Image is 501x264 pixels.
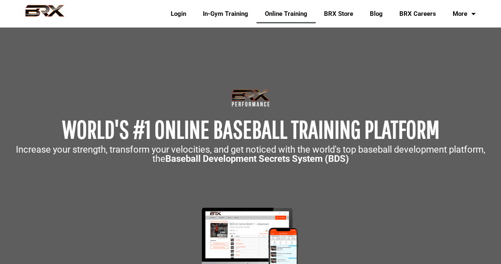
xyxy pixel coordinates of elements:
[230,88,271,108] img: Transparent-Black-BRX-Logo-White-Performance
[4,145,497,163] p: Increase your strength, transform your velocities, and get noticed with the world's top baseball ...
[316,4,361,23] a: BRX Store
[162,4,194,23] a: Login
[444,4,484,23] a: More
[156,4,484,23] div: Navigation Menu
[62,115,439,143] span: WORLD'S #1 ONLINE BASEBALL TRAINING PLATFORM
[257,4,316,23] a: Online Training
[17,5,72,23] img: BRX Performance
[391,4,444,23] a: BRX Careers
[165,153,349,164] strong: Baseball Development Secrets System (BDS)
[361,4,391,23] a: Blog
[194,4,257,23] a: In-Gym Training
